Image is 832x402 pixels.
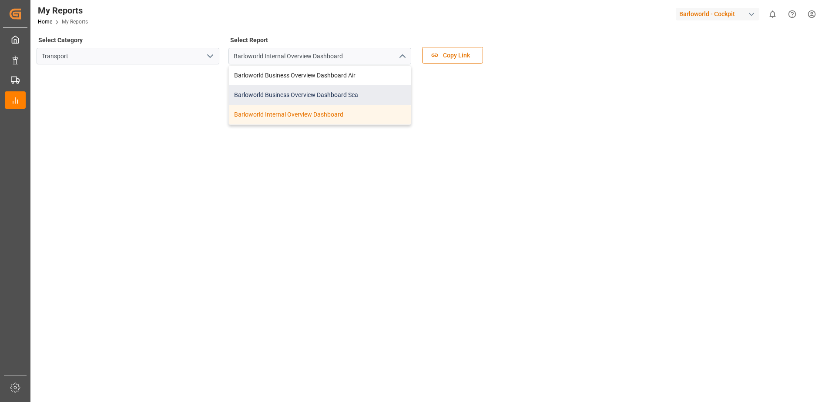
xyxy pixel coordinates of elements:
button: close menu [395,50,408,63]
div: Barloworld Internal Overview Dashboard [229,105,411,124]
button: Help Center [782,4,802,24]
label: Select Report [228,34,269,46]
div: Barloworld - Cockpit [676,8,759,20]
span: Copy Link [439,51,474,60]
div: Barloworld Business Overview Dashboard Air [229,66,411,85]
button: Barloworld - Cockpit [676,6,763,22]
button: open menu [203,50,216,63]
div: Barloworld Business Overview Dashboard Sea [229,85,411,105]
input: Type to search/select [37,48,219,64]
label: Select Category [37,34,84,46]
div: My Reports [38,4,88,17]
input: Type to search/select [228,48,411,64]
button: Copy Link [422,47,483,64]
button: show 0 new notifications [763,4,782,24]
a: Home [38,19,52,25]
